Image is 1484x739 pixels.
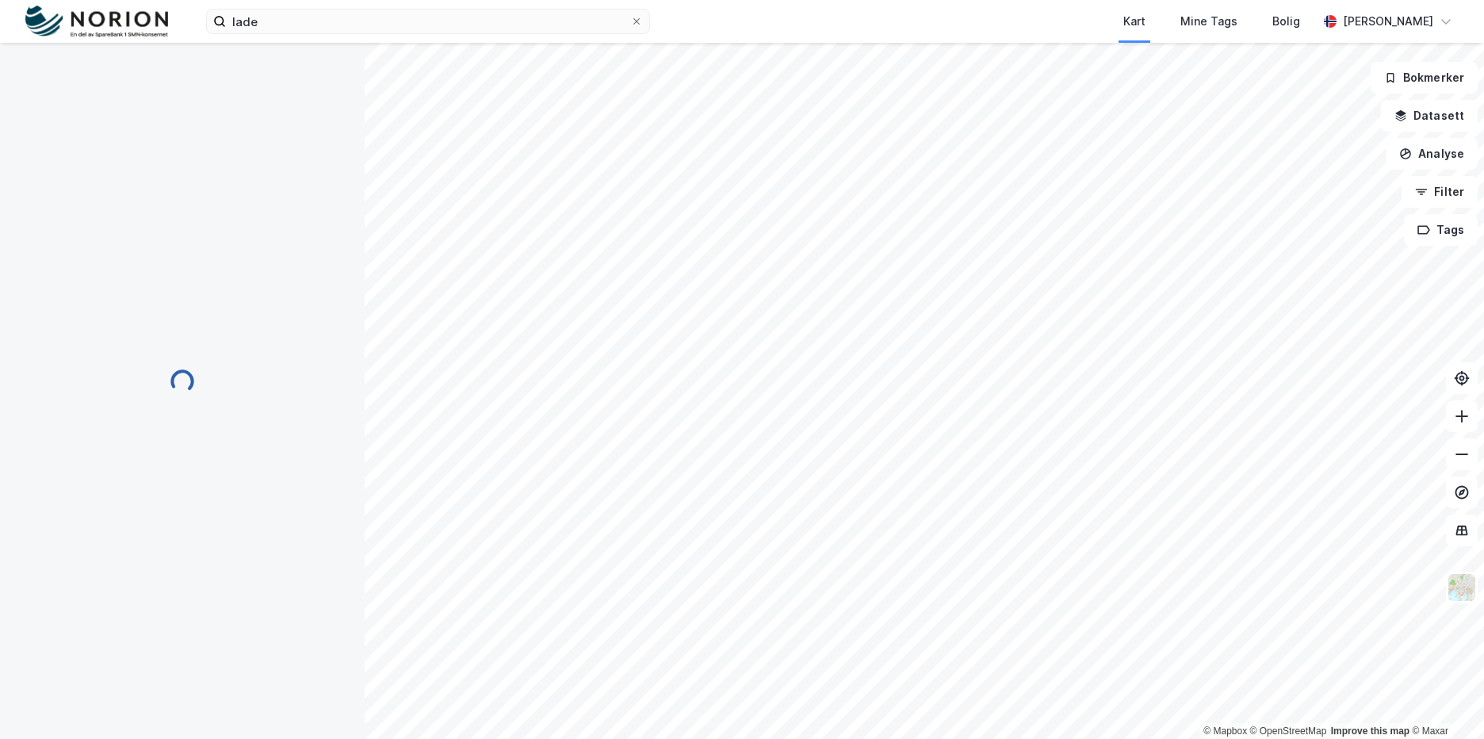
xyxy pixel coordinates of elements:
button: Datasett [1381,100,1478,132]
img: spinner.a6d8c91a73a9ac5275cf975e30b51cfb.svg [170,369,195,394]
button: Bokmerker [1371,62,1478,94]
div: Kontrollprogram for chat [1405,663,1484,739]
iframe: Chat Widget [1405,663,1484,739]
img: Z [1447,572,1477,603]
a: Mapbox [1203,726,1247,737]
div: Kart [1123,12,1146,31]
button: Filter [1402,176,1478,208]
button: Tags [1404,214,1478,246]
img: norion-logo.80e7a08dc31c2e691866.png [25,6,168,38]
div: Mine Tags [1180,12,1237,31]
div: [PERSON_NAME] [1343,12,1433,31]
a: Improve this map [1331,726,1409,737]
button: Analyse [1386,138,1478,170]
input: Søk på adresse, matrikkel, gårdeiere, leietakere eller personer [226,10,630,33]
a: OpenStreetMap [1250,726,1327,737]
div: Bolig [1272,12,1300,31]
